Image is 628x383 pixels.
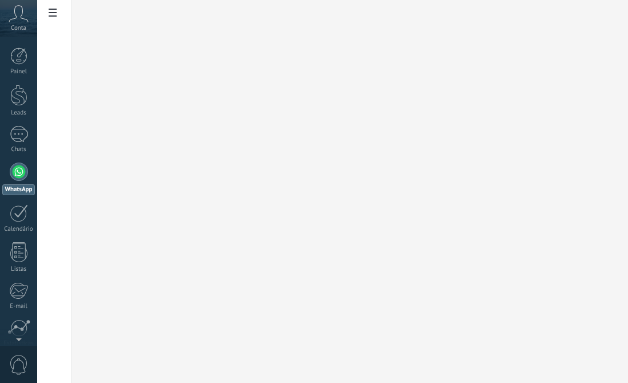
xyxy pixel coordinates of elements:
div: E-mail [2,303,35,310]
div: Chats [2,146,35,153]
div: Listas [2,266,35,273]
div: WhatsApp [2,184,35,195]
div: Painel [2,68,35,76]
div: Leads [2,109,35,117]
span: Conta [11,25,26,32]
div: Calendário [2,226,35,233]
